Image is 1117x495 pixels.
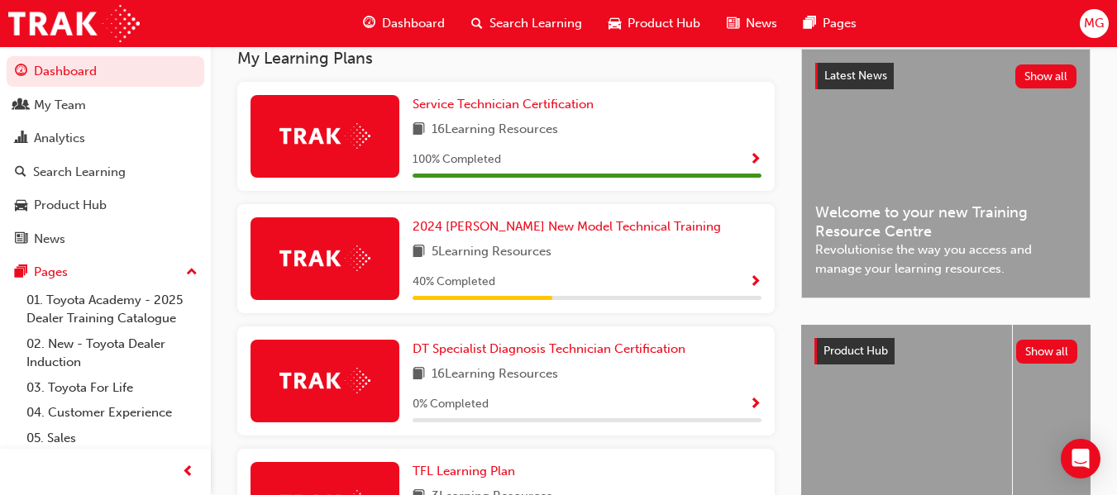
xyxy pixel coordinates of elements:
[20,426,204,451] a: 05. Sales
[790,7,870,40] a: pages-iconPages
[15,98,27,113] span: people-icon
[15,64,27,79] span: guage-icon
[1016,340,1078,364] button: Show all
[7,157,204,188] a: Search Learning
[413,242,425,263] span: book-icon
[413,364,425,385] span: book-icon
[7,53,204,257] button: DashboardMy TeamAnalyticsSearch LearningProduct HubNews
[15,232,27,247] span: news-icon
[749,153,761,168] span: Show Progress
[7,90,204,121] a: My Team
[279,245,370,271] img: Trak
[363,13,375,34] span: guage-icon
[7,56,204,87] a: Dashboard
[20,288,204,331] a: 01. Toyota Academy - 2025 Dealer Training Catalogue
[7,190,204,221] a: Product Hub
[413,273,495,292] span: 40 % Completed
[20,331,204,375] a: 02. New - Toyota Dealer Induction
[413,217,728,236] a: 2024 [PERSON_NAME] New Model Technical Training
[824,69,887,83] span: Latest News
[432,364,558,385] span: 16 Learning Resources
[815,203,1076,240] span: Welcome to your new Training Resource Centre
[1080,9,1109,38] button: MG
[804,13,816,34] span: pages-icon
[413,462,522,481] a: TFL Learning Plan
[749,397,761,412] span: Show Progress
[458,7,595,40] a: search-iconSearch Learning
[20,375,204,401] a: 03. Toyota For Life
[1015,64,1077,88] button: Show all
[628,14,700,33] span: Product Hub
[815,240,1076,278] span: Revolutionise the way you access and manage your learning resources.
[609,13,621,34] span: car-icon
[801,49,1091,298] a: Latest NewsShow allWelcome to your new Training Resource CentreRevolutionise the way you access a...
[7,224,204,255] a: News
[15,265,27,280] span: pages-icon
[1084,14,1104,33] span: MG
[7,123,204,154] a: Analytics
[714,7,790,40] a: news-iconNews
[413,120,425,140] span: book-icon
[279,368,370,393] img: Trak
[489,14,582,33] span: Search Learning
[413,341,685,356] span: DT Specialist Diagnosis Technician Certification
[33,163,126,182] div: Search Learning
[823,344,888,358] span: Product Hub
[749,150,761,170] button: Show Progress
[34,129,85,148] div: Analytics
[7,257,204,288] button: Pages
[749,272,761,293] button: Show Progress
[8,5,140,42] img: Trak
[34,96,86,115] div: My Team
[432,120,558,140] span: 16 Learning Resources
[413,97,594,112] span: Service Technician Certification
[186,262,198,283] span: up-icon
[727,13,739,34] span: news-icon
[279,123,370,149] img: Trak
[814,338,1077,364] a: Product HubShow all
[749,394,761,415] button: Show Progress
[595,7,714,40] a: car-iconProduct Hub
[413,95,600,114] a: Service Technician Certification
[823,14,857,33] span: Pages
[746,14,777,33] span: News
[413,395,489,414] span: 0 % Completed
[34,263,68,282] div: Pages
[413,219,721,234] span: 2024 [PERSON_NAME] New Model Technical Training
[182,462,194,483] span: prev-icon
[382,14,445,33] span: Dashboard
[15,131,27,146] span: chart-icon
[413,464,515,478] span: TFL Learning Plan
[413,340,692,359] a: DT Specialist Diagnosis Technician Certification
[815,63,1076,89] a: Latest NewsShow all
[15,165,26,180] span: search-icon
[15,198,27,213] span: car-icon
[749,275,761,290] span: Show Progress
[1061,439,1100,478] div: Open Intercom Messenger
[432,242,551,263] span: 5 Learning Resources
[471,13,483,34] span: search-icon
[34,196,107,215] div: Product Hub
[20,400,204,426] a: 04. Customer Experience
[34,230,65,249] div: News
[413,150,501,169] span: 100 % Completed
[237,49,775,68] h3: My Learning Plans
[350,7,458,40] a: guage-iconDashboard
